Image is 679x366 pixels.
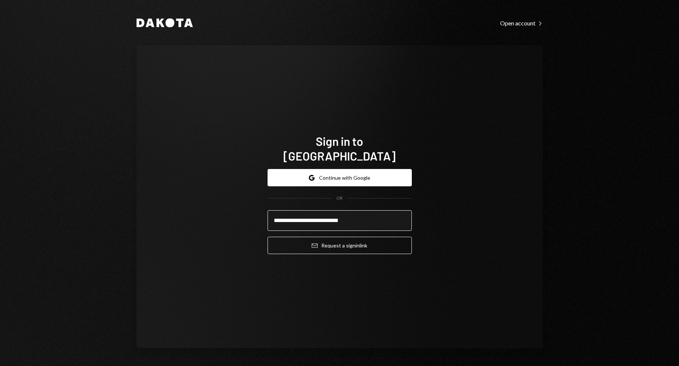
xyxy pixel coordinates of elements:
button: Continue with Google [268,169,412,186]
div: OR [336,195,343,201]
button: Request a signinlink [268,237,412,254]
div: Open account [500,20,543,27]
a: Open account [500,19,543,27]
h1: Sign in to [GEOGRAPHIC_DATA] [268,134,412,163]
